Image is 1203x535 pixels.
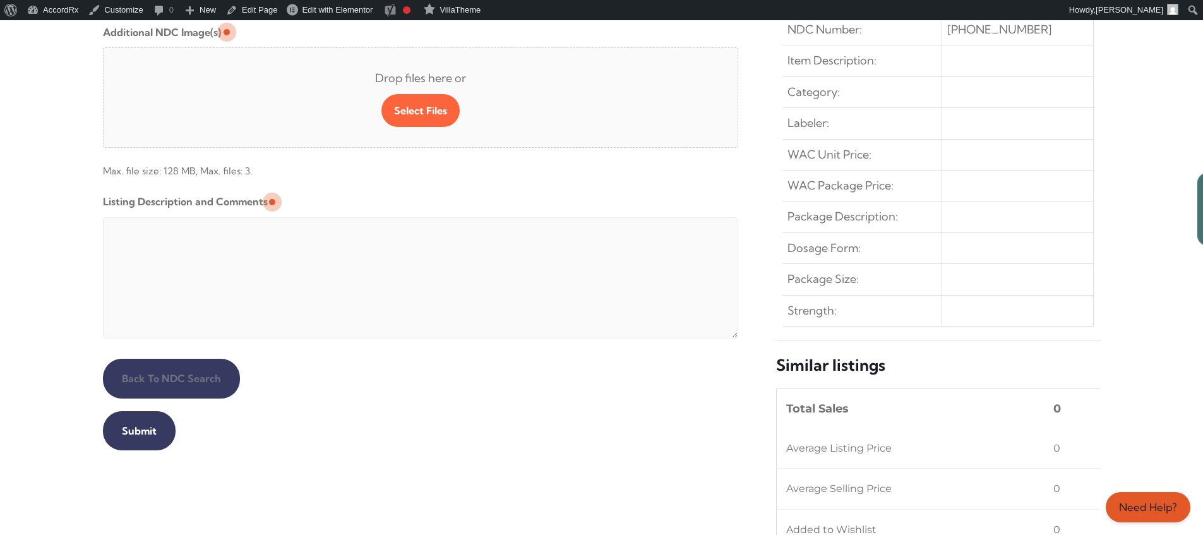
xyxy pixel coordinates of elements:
[124,68,718,88] span: Drop files here or
[1053,438,1060,459] span: 0
[787,113,829,133] span: Labeler:
[787,269,859,289] span: Package Size:
[787,145,871,165] span: WAC Unit Price:
[103,411,176,450] input: Submit
[381,94,460,127] button: select files, additional ndc image(s)
[787,51,877,71] span: Item Description:
[1096,5,1163,15] span: [PERSON_NAME]
[787,176,894,196] span: WAC Package Price:
[103,359,240,398] input: Back to NDC Search
[787,301,837,321] span: Strength:
[1053,479,1060,499] span: 0
[1106,492,1190,522] a: Need Help?
[103,153,739,181] span: Max. file size: 128 MB, Max. files: 3.
[787,207,898,227] span: Package Description:
[786,399,849,419] span: Total Sales
[103,191,268,212] label: Listing Description and Comments
[302,5,373,15] span: Edit with Elementor
[787,238,861,258] span: Dosage Form:
[103,22,221,42] label: Additional NDC Image(s)
[786,479,892,499] span: Average Selling Price
[1053,399,1061,419] span: 0
[787,20,862,40] span: NDC Number:
[786,438,892,459] span: Average Listing Price
[776,355,1100,376] h5: Similar listings
[787,82,840,102] span: Category:
[403,6,410,14] div: Focus keyphrase not set
[947,20,1052,40] span: [PHONE_NUMBER]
